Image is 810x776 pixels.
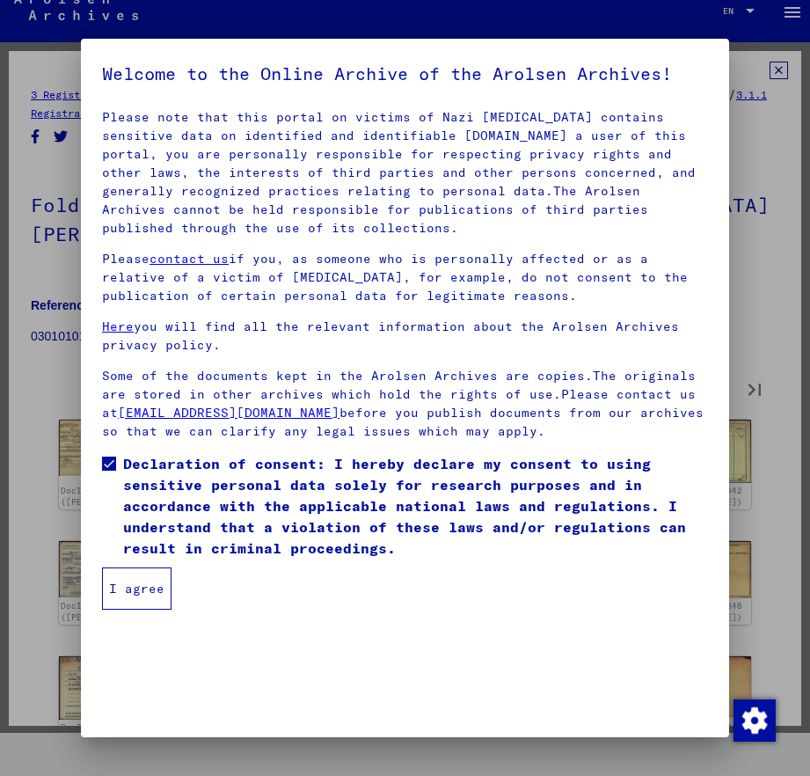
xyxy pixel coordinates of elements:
[102,108,708,238] p: Please note that this portal on victims of Nazi [MEDICAL_DATA] contains sensitive data on identif...
[733,699,775,741] div: Change consent
[733,699,776,742] img: Change consent
[102,60,708,88] h5: Welcome to the Online Archive of the Arolsen Archives!
[150,251,229,267] a: contact us
[102,318,134,334] a: Here
[123,453,708,559] span: Declaration of consent: I hereby declare my consent to using sensitive personal data solely for r...
[102,250,708,305] p: Please if you, as someone who is personally affected or as a relative of a victim of [MEDICAL_DAT...
[118,405,339,421] a: [EMAIL_ADDRESS][DOMAIN_NAME]
[102,318,708,355] p: you will find all the relevant information about the Arolsen Archives privacy policy.
[102,367,708,441] p: Some of the documents kept in the Arolsen Archives are copies.The originals are stored in other a...
[102,567,171,610] button: I agree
